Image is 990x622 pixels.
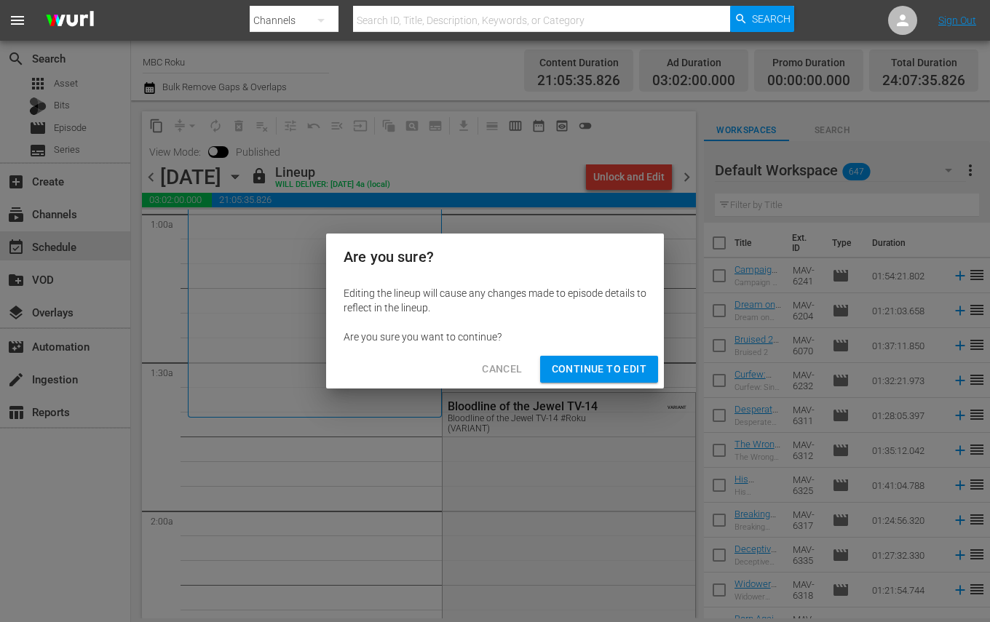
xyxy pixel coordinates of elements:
[540,356,658,383] button: Continue to Edit
[344,330,646,344] div: Are you sure you want to continue?
[938,15,976,26] a: Sign Out
[344,245,646,268] h2: Are you sure?
[9,12,26,29] span: menu
[35,4,105,38] img: ans4CAIJ8jUAAAAAAAAAAAAAAAAAAAAAAAAgQb4GAAAAAAAAAAAAAAAAAAAAAAAAJMjXAAAAAAAAAAAAAAAAAAAAAAAAgAT5G...
[752,6,791,32] span: Search
[482,360,522,378] span: Cancel
[344,286,646,315] div: Editing the lineup will cause any changes made to episode details to reflect in the lineup.
[552,360,646,378] span: Continue to Edit
[470,356,534,383] button: Cancel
